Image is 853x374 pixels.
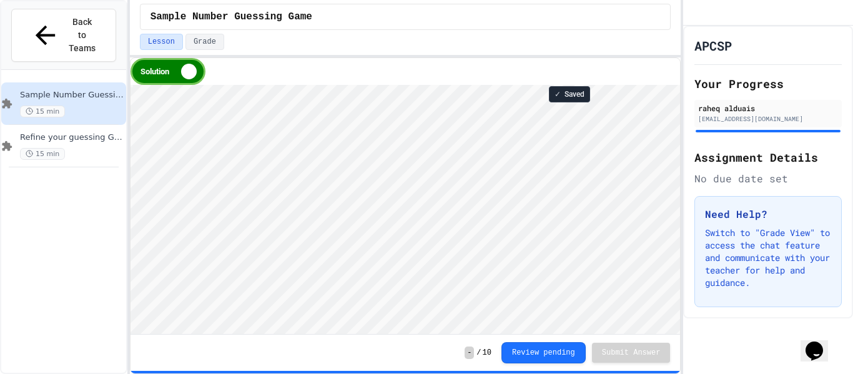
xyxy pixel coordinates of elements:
div: raheq alduais [698,102,838,114]
span: Sample Number Guessing Game [150,9,312,24]
iframe: Snap! Programming Environment [131,85,681,334]
div: No due date set [694,171,842,186]
span: 15 min [20,106,65,117]
h2: Assignment Details [694,149,842,166]
span: Back to Teams [67,16,97,55]
span: 15 min [20,148,65,160]
h3: Need Help? [705,207,831,222]
span: Saved [565,89,584,99]
h1: APCSP [694,37,732,54]
span: / [476,348,481,358]
button: Grade [185,34,224,50]
span: Sample Number Guessing Game [20,90,124,101]
button: Submit Answer [592,343,671,363]
span: - [465,347,474,359]
h2: Your Progress [694,75,842,92]
button: Review pending [501,342,586,363]
p: Switch to "Grade View" to access the chat feature and communicate with your teacher for help and ... [705,227,831,289]
span: Submit Answer [602,348,661,358]
span: 10 [483,348,491,358]
button: Lesson [140,34,183,50]
span: ✓ [555,89,561,99]
iframe: chat widget [801,324,841,362]
div: [EMAIL_ADDRESS][DOMAIN_NAME] [698,114,838,124]
span: Refine your guessing Game [20,132,124,143]
button: Back to Teams [11,9,116,62]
